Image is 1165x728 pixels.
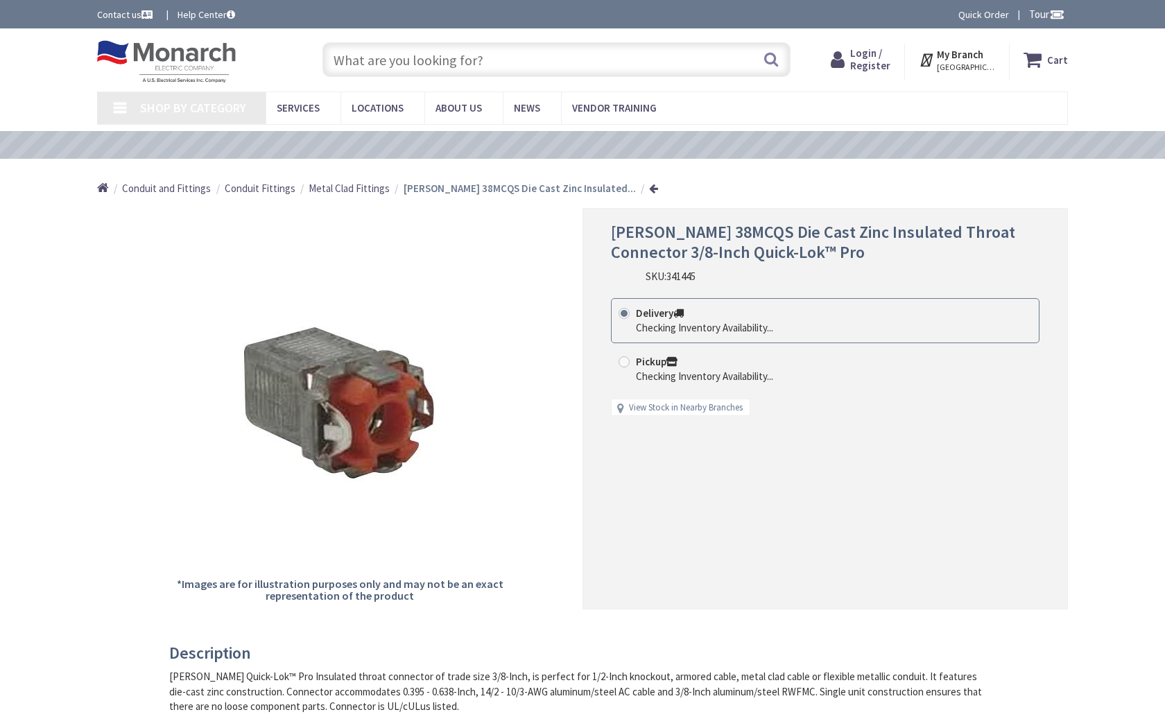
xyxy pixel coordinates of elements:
[1024,47,1068,72] a: Cart
[309,182,390,195] span: Metal Clad Fittings
[225,182,295,195] span: Conduit Fittings
[958,8,1009,21] a: Quick Order
[611,221,1015,263] span: [PERSON_NAME] 38MCQS Die Cast Zinc Insulated Throat Connector 3/8-Inch Quick-Lok™ Pro
[636,320,773,335] div: Checking Inventory Availability...
[169,644,985,662] h3: Description
[404,182,636,195] strong: [PERSON_NAME] 38MCQS Die Cast Zinc Insulated...
[122,182,211,195] span: Conduit and Fittings
[140,100,246,116] span: Shop By Category
[636,306,684,320] strong: Delivery
[309,181,390,196] a: Metal Clad Fittings
[1029,8,1064,21] span: Tour
[646,269,696,284] div: SKU:
[629,401,743,415] a: View Stock in Nearby Branches
[636,355,678,368] strong: Pickup
[919,47,996,72] div: My Branch [GEOGRAPHIC_DATA], [GEOGRAPHIC_DATA]
[175,578,505,603] h5: *Images are for illustration purposes only and may not be an exact representation of the product
[1047,47,1068,72] strong: Cart
[636,369,773,383] div: Checking Inventory Availability...
[831,47,890,72] a: Login / Register
[97,8,155,21] a: Contact us
[122,181,211,196] a: Conduit and Fittings
[514,101,540,114] span: News
[666,270,696,283] span: 341445
[236,298,444,506] img: Crouse-Hinds 38MCQS Die Cast Zinc Insulated Throat Connector 3/8-Inch Quick-Lok™ Pro
[937,62,996,73] span: [GEOGRAPHIC_DATA], [GEOGRAPHIC_DATA]
[178,8,235,21] a: Help Center
[322,42,791,77] input: What are you looking for?
[435,101,482,114] span: About Us
[225,181,295,196] a: Conduit Fittings
[937,48,983,61] strong: My Branch
[572,101,657,114] span: Vendor Training
[277,101,320,114] span: Services
[850,46,890,72] span: Login / Register
[169,669,985,713] div: [PERSON_NAME] Quick-Lok™ Pro Insulated throat connector of trade size 3/8-Inch, is perfect for 1/...
[352,101,404,114] span: Locations
[97,40,236,83] img: Monarch Electric Company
